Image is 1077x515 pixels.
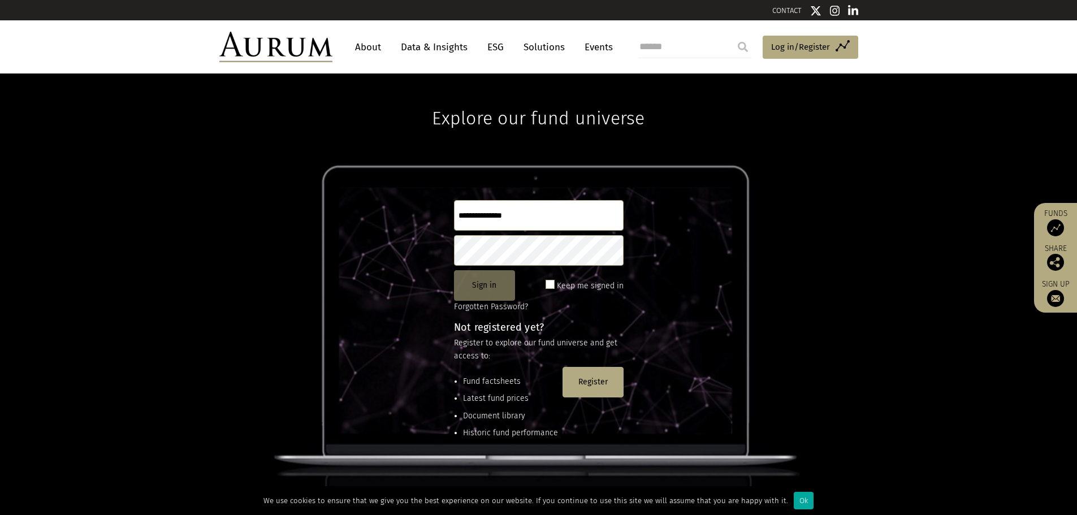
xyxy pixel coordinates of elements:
a: About [349,37,387,58]
img: Twitter icon [810,5,821,16]
a: Solutions [518,37,570,58]
li: Latest fund prices [463,392,558,405]
img: Instagram icon [830,5,840,16]
li: Fund factsheets [463,375,558,388]
a: CONTACT [772,6,802,15]
div: Share [1040,245,1071,271]
a: Log in/Register [763,36,858,59]
a: Forgotten Password? [454,302,528,311]
img: Share this post [1047,254,1064,271]
img: Linkedin icon [848,5,858,16]
a: Sign up [1040,279,1071,307]
img: Sign up to our newsletter [1047,290,1064,307]
button: Register [563,367,624,397]
span: Log in/Register [771,40,830,54]
h1: Explore our fund universe [432,73,645,129]
input: Submit [732,36,754,58]
h4: Not registered yet? [454,322,624,332]
a: Events [579,37,613,58]
a: ESG [482,37,509,58]
li: Historic fund performance [463,427,558,439]
p: Register to explore our fund universe and get access to: [454,337,624,362]
li: Document library [463,410,558,422]
button: Sign in [454,270,515,301]
a: Funds [1040,209,1071,236]
img: Aurum [219,32,332,62]
div: Ok [794,492,814,509]
img: Access Funds [1047,219,1064,236]
a: Data & Insights [395,37,473,58]
label: Keep me signed in [557,279,624,293]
